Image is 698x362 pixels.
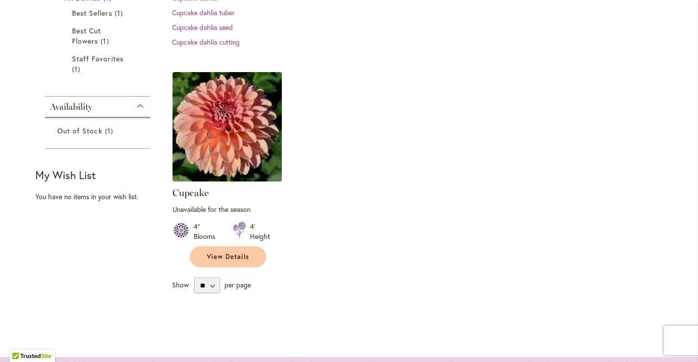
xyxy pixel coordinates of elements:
a: View Details [190,246,266,267]
a: Cupcake [173,187,209,199]
a: Out of Stock 1 [57,126,140,136]
a: Cupcake dahlia seed [172,23,233,32]
a: Cupcake [173,174,282,183]
span: Out of Stock [57,126,102,135]
a: Cupcake dahlia cutting [172,37,240,47]
span: Show [172,280,189,289]
div: 4' Height [250,222,270,241]
span: 1 [100,36,111,46]
span: View Details [207,253,249,261]
div: You have no items in your wish list. [35,192,166,202]
p: Unavailable for the season [173,205,282,214]
a: Best Cut Flowers [72,26,125,46]
div: 4" Blooms [194,222,221,241]
span: Staff Favorites [72,54,124,63]
img: Cupcake [170,69,285,184]
a: Staff Favorites [72,53,125,74]
strong: My Wish List [35,168,96,182]
span: 1 [115,8,125,18]
a: Best Sellers [72,8,125,18]
span: per page [224,280,251,289]
span: 1 [105,126,116,136]
iframe: Launch Accessibility Center [7,327,35,355]
span: Availability [50,102,92,112]
span: Best Sellers [72,8,112,18]
span: 1 [72,64,83,74]
a: Cupcake dahlia tuber [172,8,235,17]
span: Best Cut Flowers [72,26,101,46]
